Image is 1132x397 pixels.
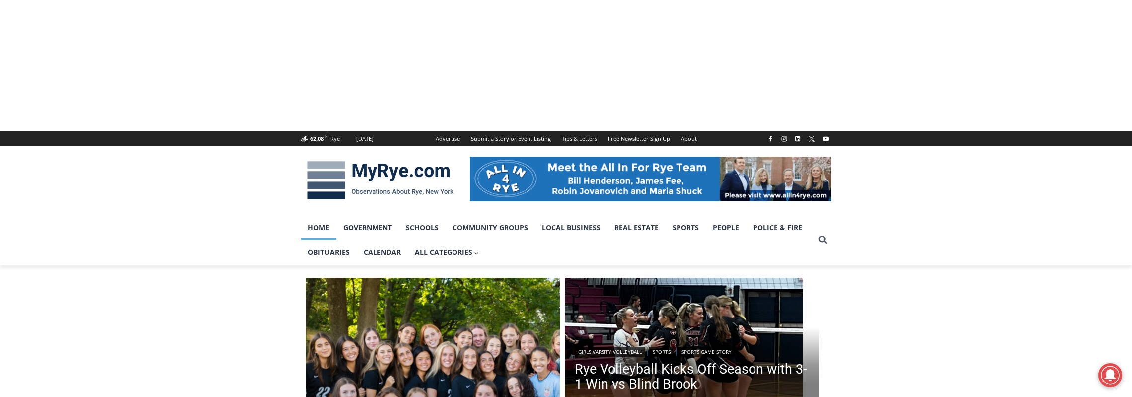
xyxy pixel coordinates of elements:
[408,240,486,265] a: All Categories
[325,133,327,139] span: F
[301,155,460,206] img: MyRye.com
[356,134,374,143] div: [DATE]
[814,231,831,249] button: View Search Form
[649,347,674,357] a: Sports
[820,133,831,145] a: YouTube
[470,157,831,201] img: All in for Rye
[310,135,324,142] span: 62.08
[666,215,706,240] a: Sports
[575,362,809,392] a: Rye Volleyball Kicks Off Season with 3-1 Win vs Blind Brook
[678,347,735,357] a: Sports Game Story
[706,215,746,240] a: People
[330,134,340,143] div: Rye
[556,131,603,146] a: Tips & Letters
[446,215,535,240] a: Community Groups
[535,215,607,240] a: Local Business
[357,240,408,265] a: Calendar
[764,133,776,145] a: Facebook
[465,131,556,146] a: Submit a Story or Event Listing
[746,215,809,240] a: Police & Fire
[676,131,702,146] a: About
[778,133,790,145] a: Instagram
[399,215,446,240] a: Schools
[415,247,479,258] span: All Categories
[575,345,809,357] div: | |
[301,215,814,265] nav: Primary Navigation
[607,215,666,240] a: Real Estate
[430,131,702,146] nav: Secondary Navigation
[301,215,336,240] a: Home
[806,133,818,145] a: X
[301,240,357,265] a: Obituaries
[603,131,676,146] a: Free Newsletter Sign Up
[336,215,399,240] a: Government
[430,131,465,146] a: Advertise
[575,347,645,357] a: Girls Varsity Volleyball
[792,133,804,145] a: Linkedin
